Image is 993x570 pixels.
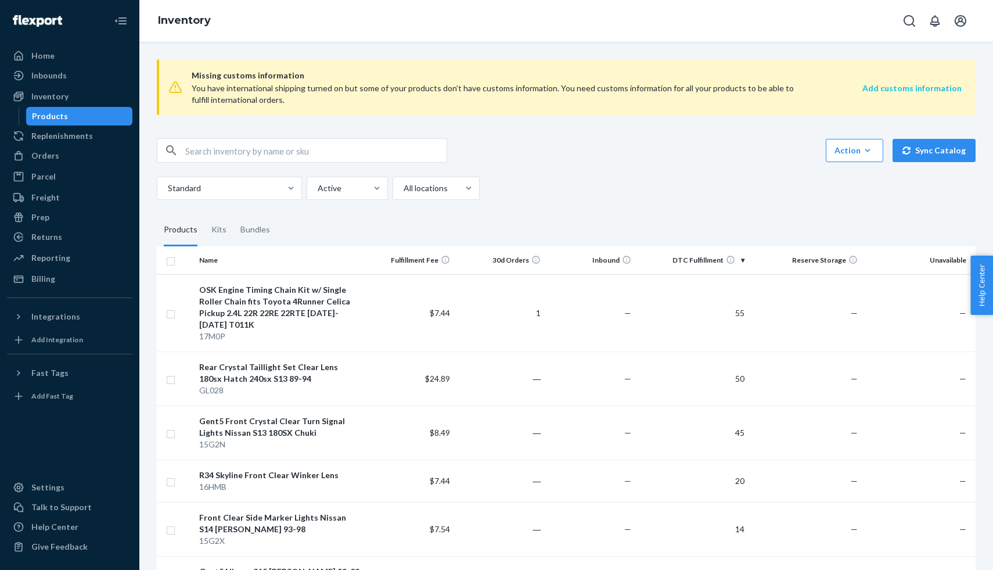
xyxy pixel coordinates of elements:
div: Add Integration [31,335,83,345]
td: 50 [636,352,749,406]
span: — [959,476,966,486]
span: — [624,374,631,383]
span: — [624,428,631,438]
div: Integrations [31,311,80,322]
div: Add Fast Tag [31,391,73,401]
input: Standard [167,182,168,194]
button: Action [826,139,883,162]
button: Help Center [970,256,993,315]
span: $7.44 [430,476,450,486]
a: Orders [7,146,132,165]
span: $7.44 [430,308,450,318]
div: Replenishments [31,130,93,142]
span: Missing customs information [192,69,962,83]
button: Open notifications [923,9,947,33]
div: Products [32,110,68,122]
span: — [851,524,858,534]
td: ― [455,406,545,460]
span: — [851,476,858,486]
span: — [624,476,631,486]
a: Inbounds [7,66,132,85]
div: Kits [211,214,226,246]
button: Sync Catalog [893,139,976,162]
span: — [959,374,966,383]
a: Reporting [7,249,132,267]
div: Billing [31,273,55,285]
input: Search inventory by name or sku [185,139,447,162]
th: Fulfillment Fee [364,246,455,274]
a: Billing [7,270,132,288]
button: Give Feedback [7,537,132,556]
div: R34 Skyline Front Clear Winker Lens [199,469,359,481]
img: Flexport logo [13,15,62,27]
a: Parcel [7,167,132,186]
div: Reporting [31,252,70,264]
th: Name [195,246,364,274]
div: Action [834,145,875,156]
span: — [851,428,858,438]
span: — [851,374,858,383]
a: Add Fast Tag [7,387,132,406]
a: Inventory [158,14,211,27]
div: 15G2N [199,439,359,450]
ol: breadcrumbs [149,4,220,38]
div: Inbounds [31,70,67,81]
strong: Add customs information [862,83,962,93]
a: Add customs information [862,83,962,106]
div: Gent5 Front Crystal Clear Turn Signal Lights Nissan S13 180SX Chuki [199,415,359,439]
div: Returns [31,231,62,243]
div: Talk to Support [31,501,92,513]
a: Inventory [7,87,132,106]
td: ― [455,502,545,556]
td: 45 [636,406,749,460]
span: $7.54 [430,524,450,534]
div: Freight [31,192,60,203]
input: All locations [402,182,404,194]
span: — [851,308,858,318]
span: $24.89 [425,374,450,383]
td: ― [455,460,545,502]
a: Home [7,46,132,65]
div: Inventory [31,91,69,102]
button: Open account menu [949,9,972,33]
button: Close Navigation [109,9,132,33]
div: Orders [31,150,59,162]
div: Bundles [240,214,270,246]
span: — [624,524,631,534]
div: You have international shipping turned on but some of your products don’t have customs informatio... [192,83,808,106]
span: — [959,524,966,534]
a: Returns [7,228,132,246]
th: Inbound [545,246,636,274]
a: Add Integration [7,331,132,349]
div: GL028 [199,385,359,396]
div: Parcel [31,171,56,182]
div: Products [164,214,197,246]
th: DTC Fulfillment [636,246,749,274]
a: Replenishments [7,127,132,145]
a: Freight [7,188,132,207]
td: ― [455,352,545,406]
th: 30d Orders [455,246,545,274]
td: 20 [636,460,749,502]
td: 14 [636,502,749,556]
div: OSK Engine Timing Chain Kit w/ Single Roller Chain fits Toyota 4Runner Celica Pickup 2.4L 22R 22R... [199,284,359,331]
div: Help Center [31,521,78,533]
a: Talk to Support [7,498,132,517]
a: Help Center [7,518,132,536]
a: Products [26,107,133,126]
div: 15G2X [199,535,359,547]
div: Give Feedback [31,541,88,553]
td: 55 [636,274,749,352]
div: Prep [31,211,49,223]
div: 16HMB [199,481,359,493]
td: 1 [455,274,545,352]
span: — [959,428,966,438]
div: Fast Tags [31,367,69,379]
input: Active [316,182,318,194]
a: Prep [7,208,132,227]
th: Unavailable [862,246,976,274]
button: Fast Tags [7,364,132,382]
div: 17M0P [199,331,359,342]
a: Settings [7,478,132,497]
